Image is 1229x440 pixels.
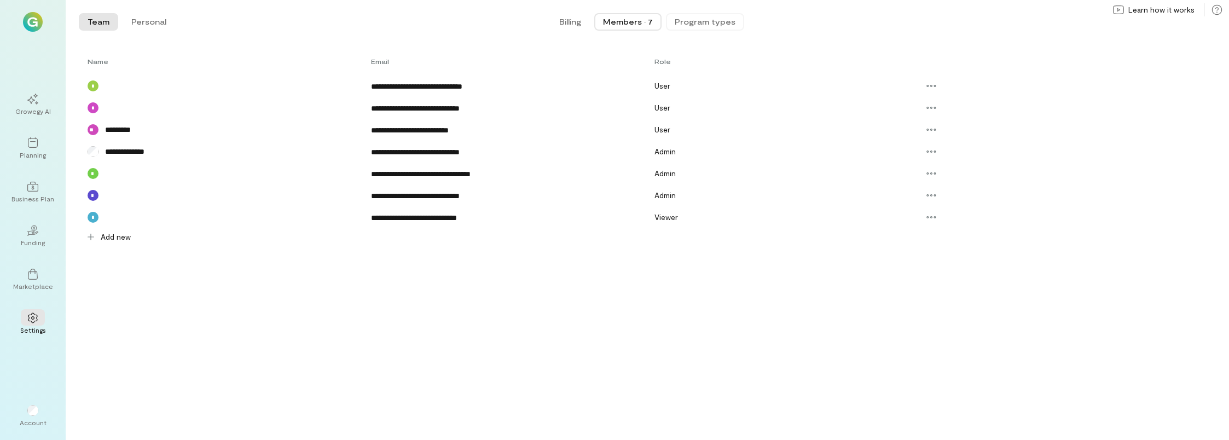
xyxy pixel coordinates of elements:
span: Viewer [654,212,678,222]
a: Planning [13,129,53,168]
span: Admin [654,190,676,200]
a: Settings [13,304,53,343]
div: Marketplace [13,282,53,291]
div: Toggle SortBy [371,57,654,66]
div: Growegy AI [15,107,51,115]
span: Add new [101,231,131,242]
span: User [654,125,670,134]
div: Members · 7 [603,16,653,27]
span: Role [654,57,671,65]
span: User [654,81,670,90]
a: Growegy AI [13,85,53,124]
span: Email [371,57,389,66]
span: Admin [654,147,676,156]
button: Personal [123,13,175,31]
button: Program types [666,13,744,31]
button: Members · 7 [594,13,662,31]
div: Funding [21,238,45,247]
div: Account [13,396,53,436]
a: Business Plan [13,172,53,212]
a: Marketplace [13,260,53,299]
div: Business Plan [11,194,54,203]
div: Account [20,418,47,427]
a: Funding [13,216,53,256]
span: Name [88,57,108,66]
div: Settings [20,326,46,334]
div: Toggle SortBy [88,57,371,66]
div: Planning [20,150,46,159]
button: Billing [550,13,590,31]
span: Billing [559,16,581,27]
button: Team [79,13,118,31]
span: Admin [654,169,676,178]
span: Learn how it works [1128,4,1195,15]
span: User [654,103,670,112]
